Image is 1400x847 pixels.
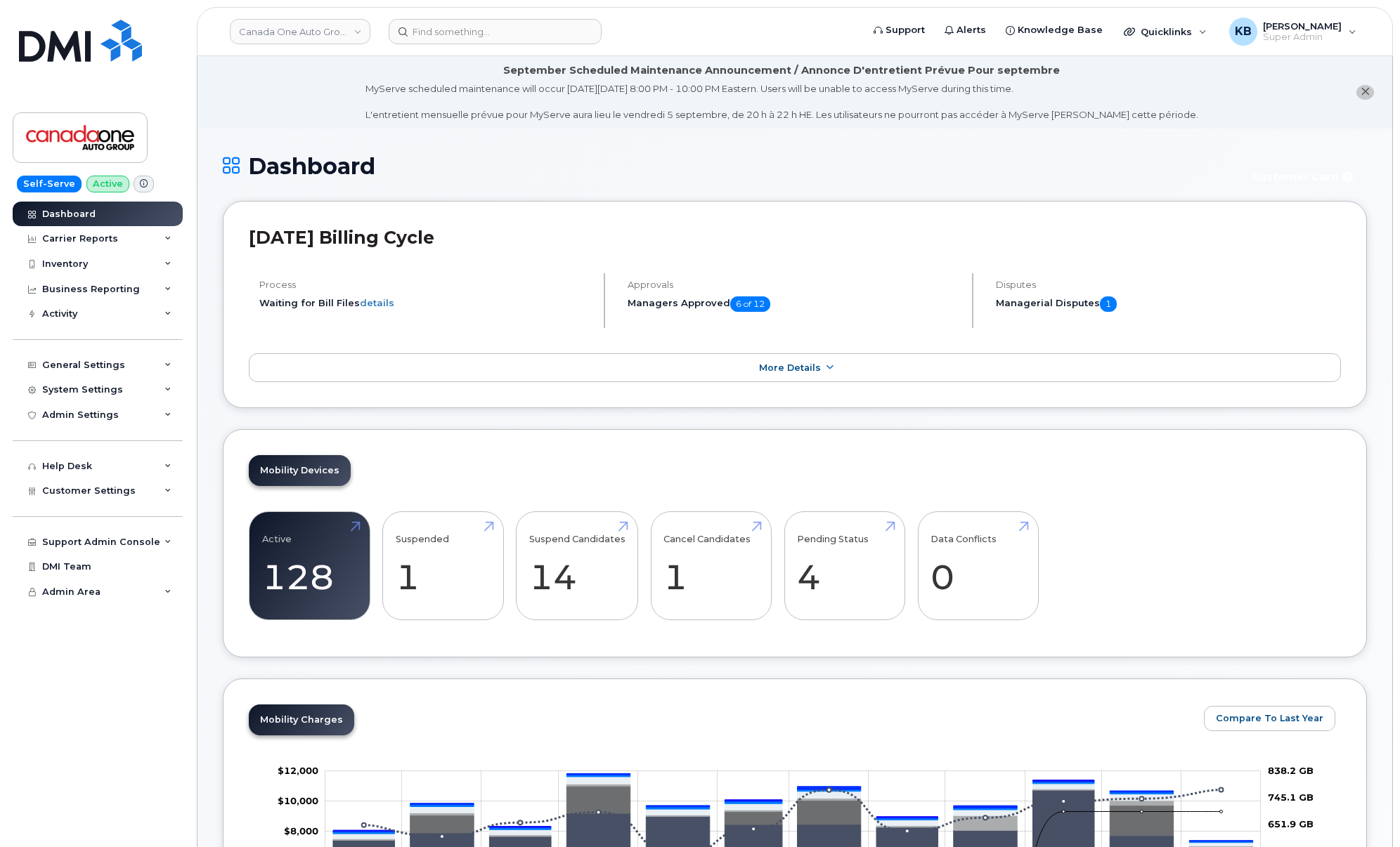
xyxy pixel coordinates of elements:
[396,520,491,612] a: Suspended 1
[262,520,357,612] a: Active 128
[333,774,1253,842] g: PST
[223,154,1233,178] h1: Dashboard
[1356,85,1374,100] button: close notification
[360,297,394,308] a: details
[1100,296,1117,312] span: 1
[278,765,318,776] g: $0
[249,227,1341,248] h2: [DATE] Billing Cycle
[529,520,626,612] a: Suspend Candidates 14
[1216,711,1323,725] span: Compare To Last Year
[1268,765,1314,776] tspan: 838.2 GB
[278,795,318,806] tspan: $10,000
[259,280,592,290] h4: Process
[628,280,960,290] h4: Approvals
[284,825,318,836] g: $0
[628,296,960,312] h5: Managers Approved
[1268,792,1314,803] tspan: 745.1 GB
[249,704,354,735] a: Mobility Charges
[996,296,1341,312] h5: Managerial Disputes
[759,362,821,373] span: More Details
[365,82,1198,122] div: MyServe scheduled maintenance will occur [DATE][DATE] 8:00 PM - 10:00 PM Eastern. Users will be u...
[333,777,1253,846] g: GST
[503,63,1060,78] div: September Scheduled Maintenance Announcement / Annonce D'entretient Prévue Pour septembre
[249,455,351,486] a: Mobility Devices
[1268,819,1314,830] tspan: 651.9 GB
[1240,165,1367,190] button: Customer Card
[278,795,318,806] g: $0
[663,520,758,612] a: Cancel Candidates 1
[333,775,1253,843] g: HST
[259,296,592,310] li: Waiting for Bill Files
[996,280,1341,290] h4: Disputes
[797,520,892,612] a: Pending Status 4
[284,825,318,836] tspan: $8,000
[1204,706,1335,731] button: Compare To Last Year
[278,765,318,776] tspan: $12,000
[931,520,1025,612] a: Data Conflicts 0
[730,296,770,312] span: 6 of 12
